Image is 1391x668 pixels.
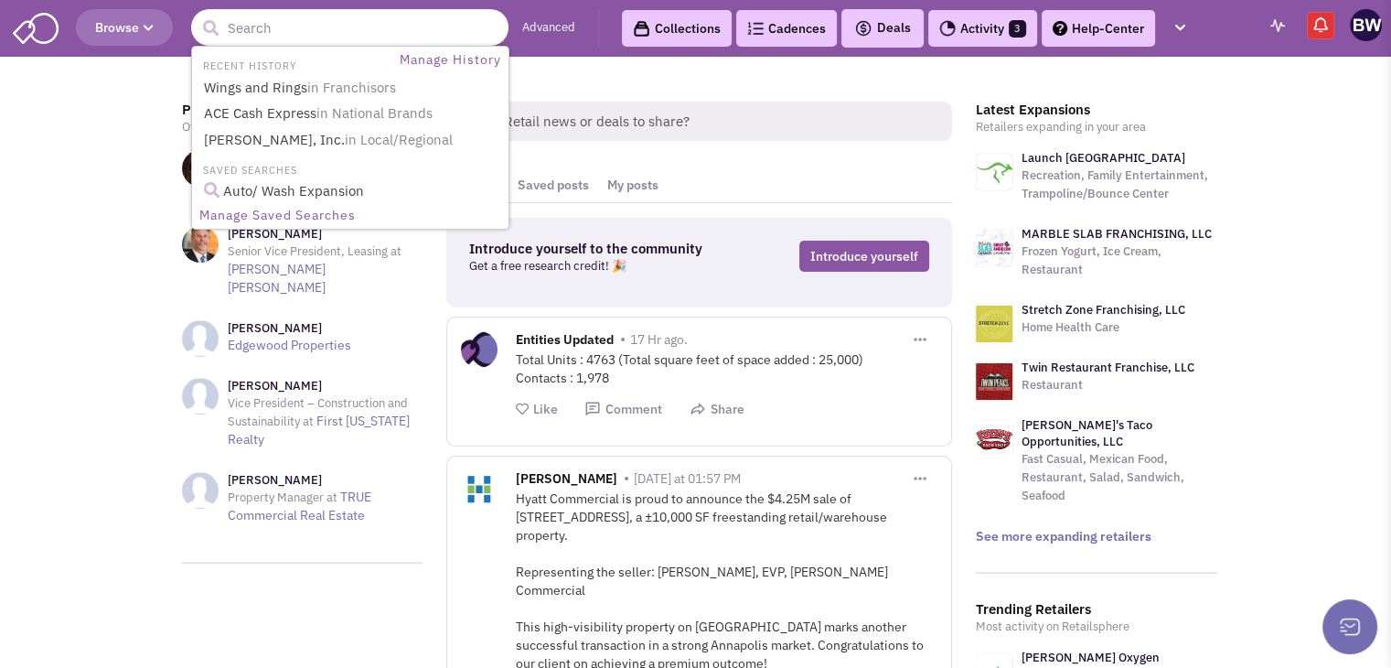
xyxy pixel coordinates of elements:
img: NoImageAvailable1.jpg [182,472,219,509]
a: First [US_STATE] Realty [228,413,410,447]
a: See more expanding retailers [976,528,1151,544]
p: Retailers expanding in your area [976,118,1217,136]
p: Fast Casual, Mexican Food, Restaurant, Salad, Sandwich, Seafood [1022,450,1217,505]
div: Total Units : 4763 (Total square feet of space added : 25,000) Contacts : 1,978 [516,350,937,387]
span: Property Manager at [228,490,337,505]
p: Get a free research credit! 🎉 [469,257,728,275]
a: MARBLE SLAB FRANCHISING, LLC [1022,226,1212,242]
a: Cadences [736,10,837,47]
a: Launch [GEOGRAPHIC_DATA] [1022,150,1185,166]
img: Bakari White [1350,9,1382,41]
span: in National Brands [316,104,433,122]
img: NoImageAvailable1.jpg [182,320,219,357]
span: Retail news or deals to share? [488,102,952,141]
span: Like [533,401,558,417]
a: Auto/ Wash Expansion [198,179,506,204]
h3: Introduce yourself to the community [469,241,728,257]
img: Cadences_logo.png [747,22,764,35]
img: NoImageAvailable1.jpg [182,378,219,415]
img: logo [976,230,1012,266]
a: Manage History [395,48,507,71]
p: Restaurant [1022,376,1194,394]
h3: Latest Expansions [976,102,1217,118]
a: [PERSON_NAME] [PERSON_NAME] [228,261,326,296]
a: [PERSON_NAME], Inc.in Local/Regional [198,128,506,153]
span: in Local/Regional [345,131,453,148]
a: Manage Saved Searches [194,204,507,227]
a: Introduce yourself [799,241,929,272]
span: [DATE] at 01:57 PM [634,470,741,487]
img: SmartAdmin [13,9,59,44]
a: Wings and Ringsin Franchisors [198,76,506,101]
span: 17 Hr ago. [630,331,688,348]
h3: [PERSON_NAME] [228,378,423,394]
a: My posts [598,168,668,202]
img: logo [976,154,1012,190]
a: Stretch Zone Franchising, LLC [1022,302,1185,318]
button: Like [516,401,558,418]
img: logo [976,363,1012,400]
img: logo [976,306,1012,342]
h3: [PERSON_NAME] [228,320,351,337]
img: help.png [1053,21,1067,36]
img: logo [976,421,1012,458]
p: Recreation, Family Entertainment, Trampoline/Bounce Center [1022,167,1217,203]
p: Frozen Yogurt, Ice Cream, Restaurant [1022,242,1217,279]
a: Activity3 [928,10,1037,47]
a: Help-Center [1042,10,1155,47]
span: Entities Updated [516,331,614,352]
a: Advanced [522,19,575,37]
button: Comment [584,401,662,418]
img: Activity.png [939,20,956,37]
span: Vice President – Construction and Sustainability at [228,395,408,429]
img: icon-collection-lavender-black.svg [633,20,650,38]
a: [PERSON_NAME] Oxygen [1022,650,1160,665]
button: Browse [76,9,173,46]
p: Most activity on Retailsphere [976,618,1217,636]
h3: People you may know [182,102,423,118]
button: Share [690,401,744,418]
h3: [PERSON_NAME] [228,226,423,242]
a: Saved posts [508,168,598,202]
a: Collections [622,10,732,47]
h3: [PERSON_NAME] [228,472,423,489]
li: RECENT HISTORY [194,55,302,74]
li: SAVED SEARCHES [194,159,507,178]
span: 3 [1009,20,1026,38]
input: Search [191,9,508,46]
a: Edgewood Properties [228,337,351,353]
p: Others in your area to connect with [182,118,423,136]
button: Deals [849,16,916,40]
span: Senior Vice President, Leasing at [228,243,401,259]
span: Deals [854,19,911,36]
span: [PERSON_NAME] [516,470,617,491]
a: Twin Restaurant Franchise, LLC [1022,360,1194,375]
h3: Trending Retailers [976,601,1217,618]
a: TRUE Commercial Real Estate [228,489,371,523]
span: in Franchisors [307,79,396,96]
a: [PERSON_NAME]'s Taco Opportunities, LLC [1022,417,1152,449]
span: Browse [95,19,154,36]
img: icon-deals.svg [854,17,872,39]
p: Home Health Care [1022,318,1185,337]
a: ACE Cash Expressin National Brands [198,102,506,126]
